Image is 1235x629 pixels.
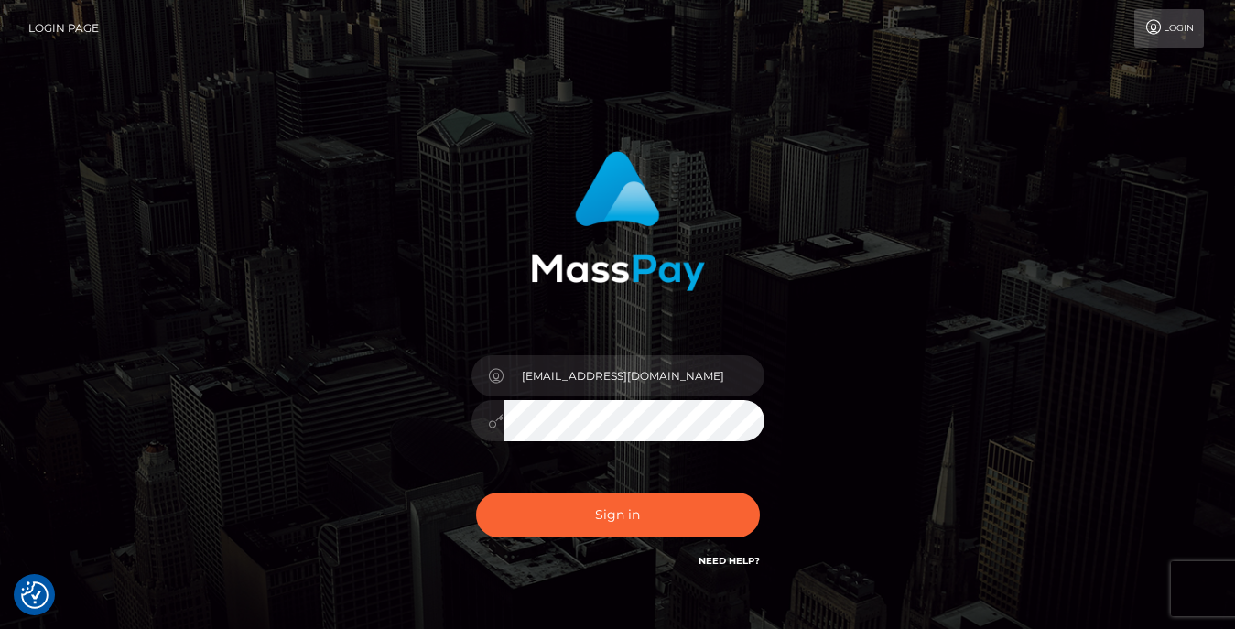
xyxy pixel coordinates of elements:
[531,151,705,291] img: MassPay Login
[476,493,760,537] button: Sign in
[504,355,764,396] input: Username...
[28,9,99,48] a: Login Page
[1134,9,1204,48] a: Login
[699,555,760,567] a: Need Help?
[21,581,49,609] button: Consent Preferences
[21,581,49,609] img: Revisit consent button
